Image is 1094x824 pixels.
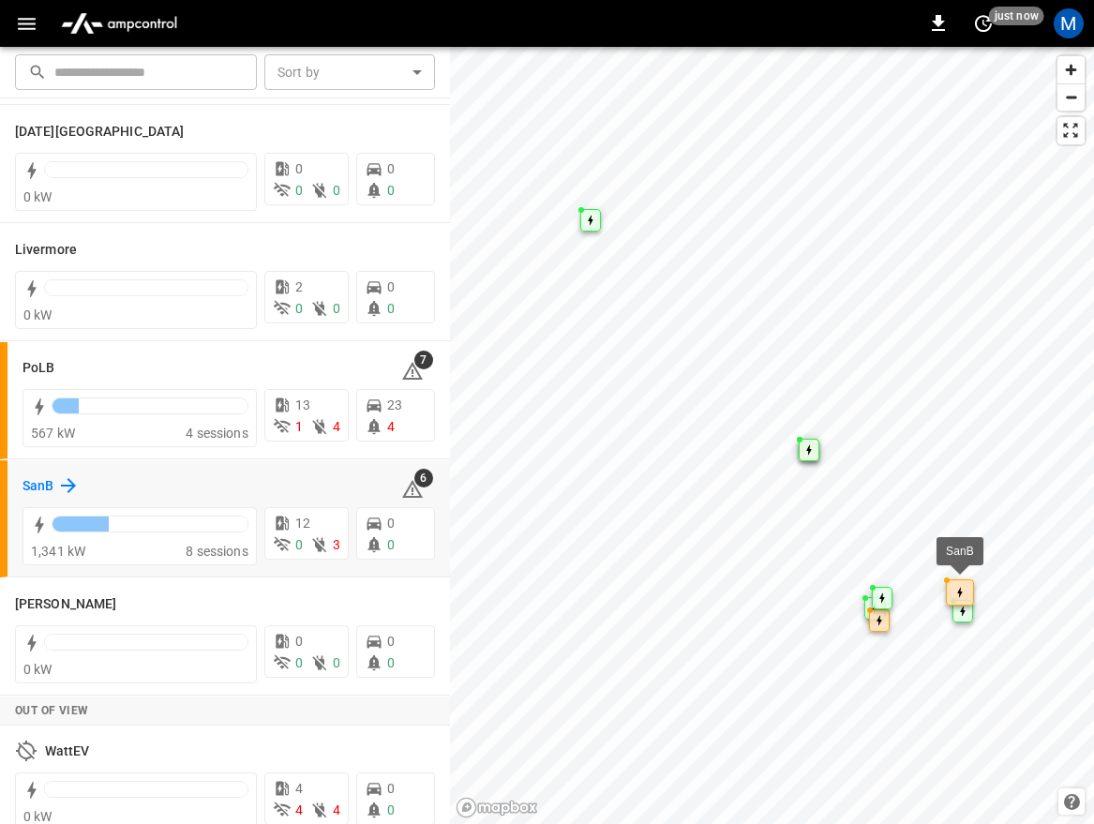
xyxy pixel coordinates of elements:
[799,439,819,461] div: Map marker
[45,742,90,762] h6: WattEV
[295,161,303,176] span: 0
[23,662,52,677] span: 0 kW
[22,358,54,379] h6: PoLB
[333,802,340,817] span: 4
[387,419,395,434] span: 4
[15,240,77,261] h6: Livermore
[387,161,395,176] span: 0
[989,7,1044,25] span: just now
[22,476,53,497] h6: SanB
[15,704,88,717] strong: Out of View
[23,307,52,322] span: 0 kW
[946,579,974,606] div: Map marker
[450,47,1094,824] canvas: Map
[15,594,116,615] h6: Vernon
[946,542,974,561] div: SanB
[387,516,395,531] span: 0
[580,209,601,232] div: Map marker
[186,426,248,441] span: 4 sessions
[333,537,340,552] span: 3
[387,397,402,412] span: 23
[864,597,885,620] div: Map marker
[15,122,184,142] h6: Karma Center
[333,419,340,434] span: 4
[295,537,303,552] span: 0
[414,469,433,487] span: 6
[333,183,340,198] span: 0
[23,189,52,204] span: 0 kW
[295,279,303,294] span: 2
[31,426,75,441] span: 567 kW
[1057,56,1085,83] button: Zoom in
[333,301,340,316] span: 0
[23,809,52,824] span: 0 kW
[1054,8,1084,38] div: profile-icon
[456,797,538,818] a: Mapbox homepage
[387,781,395,796] span: 0
[295,634,303,649] span: 0
[869,609,890,632] div: Map marker
[872,587,892,609] div: Map marker
[952,600,973,622] div: Map marker
[295,301,303,316] span: 0
[387,537,395,552] span: 0
[1057,83,1085,111] button: Zoom out
[414,351,433,369] span: 7
[387,655,395,670] span: 0
[295,802,303,817] span: 4
[31,544,85,559] span: 1,341 kW
[387,301,395,316] span: 0
[295,516,310,531] span: 12
[295,655,303,670] span: 0
[333,655,340,670] span: 0
[387,279,395,294] span: 0
[295,419,303,434] span: 1
[1057,84,1085,111] span: Zoom out
[387,634,395,649] span: 0
[295,397,310,412] span: 13
[387,183,395,198] span: 0
[295,183,303,198] span: 0
[968,8,998,38] button: set refresh interval
[387,802,395,817] span: 0
[53,6,185,41] img: ampcontrol.io logo
[295,781,303,796] span: 4
[186,544,248,559] span: 8 sessions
